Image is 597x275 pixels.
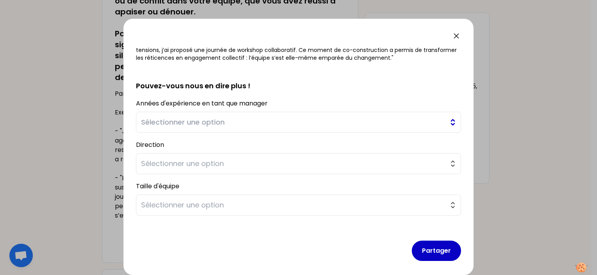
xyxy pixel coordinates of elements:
span: Sélectionner une option [141,200,445,211]
label: Années d'expérience en tant que manager [136,99,268,108]
button: Sélectionner une option [136,153,461,174]
label: Direction [136,140,164,149]
span: Sélectionner une option [141,117,445,128]
button: Sélectionner une option [136,195,461,216]
h2: Pouvez-vous nous en dire plus ! [136,68,461,91]
button: Sélectionner une option [136,112,461,133]
span: Sélectionner une option [141,158,445,169]
label: Taille d'équipe [136,182,179,191]
button: Partager [412,241,461,261]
